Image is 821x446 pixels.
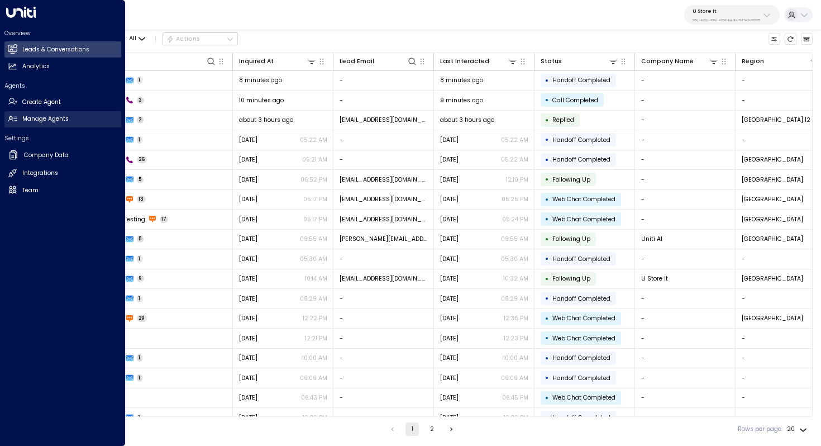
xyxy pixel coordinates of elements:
div: Actions [166,35,201,43]
div: • [545,192,549,207]
p: 12:36 PM [504,314,528,322]
h2: Integrations [22,169,58,178]
div: • [545,291,549,306]
div: Lead Email [340,56,418,67]
p: 12:21 PM [305,334,327,343]
h2: Analytics [22,62,50,71]
div: 20 [787,423,809,436]
span: Following Up [552,235,590,243]
div: • [545,153,549,167]
p: 06:43 PM [301,393,327,402]
span: 8 minutes ago [239,76,282,84]
td: - [635,71,736,91]
span: rayan.habbab@gmail.com [340,116,428,124]
a: Manage Agents [4,111,121,127]
span: Call Completed [552,96,598,105]
span: 1 [137,354,143,362]
p: 12:39 PM [504,414,528,422]
span: Sep 01, 2025 [440,334,459,343]
span: Galway [742,314,803,322]
p: 05:22 AM [300,136,327,144]
span: 1 [137,136,143,144]
span: Sep 03, 2025 [239,215,257,224]
p: 12:22 PM [303,314,327,322]
span: Replied [552,116,574,124]
p: 12:10 PM [506,175,528,184]
span: 13 [137,196,146,203]
td: - [635,210,736,229]
span: Handoff Completed [552,374,610,382]
span: Following Up [552,274,590,283]
button: Archived Leads [801,33,813,45]
div: • [545,93,549,107]
span: Sep 09, 2025 [239,155,257,164]
span: 1 [137,77,143,84]
div: • [545,252,549,266]
div: • [545,212,549,226]
div: • [545,351,549,366]
span: about 3 hours ago [239,116,293,124]
h2: Manage Agents [22,115,69,124]
p: 09:55 AM [501,235,528,243]
span: Handoff Completed [552,414,610,422]
h2: Agents [4,82,121,90]
span: Sep 02, 2025 [440,295,459,303]
span: hello@getuniti.com [340,195,428,203]
span: Aug 29, 2025 [239,414,257,422]
span: Following Up [552,175,590,184]
td: - [333,388,434,408]
td: - [635,408,736,428]
span: Galway [742,215,803,224]
a: Analytics [4,59,121,75]
p: 58c4b32c-92b1-4356-be9b-1247e2c02228 [693,18,760,22]
td: - [635,170,736,189]
span: Aug 30, 2025 [239,374,257,382]
span: Sep 05, 2025 [440,175,459,184]
p: 10:00 AM [503,354,528,362]
div: • [545,172,549,187]
div: Lead Email [340,56,374,67]
span: Sep 01, 2025 [239,314,257,322]
span: 9 [137,275,145,282]
td: - [333,130,434,150]
span: Sep 01, 2025 [440,314,459,322]
p: 05:21 AM [302,155,327,164]
span: 26 [137,156,147,163]
span: Sep 03, 2025 [239,255,257,263]
span: 29 [137,315,147,322]
div: Inquired At [239,56,317,67]
p: 05:24 PM [502,215,528,224]
span: Belfast [742,274,803,283]
div: Status [541,56,562,67]
span: Sep 03, 2025 [440,235,459,243]
span: Sep 09, 2025 [440,136,459,144]
p: 05:17 PM [303,195,327,203]
p: 05:25 PM [502,195,528,203]
span: 10 minutes ago [239,96,284,105]
div: Inquired At [239,56,274,67]
span: Handoff Completed [552,255,610,263]
span: 2 [137,116,144,124]
div: • [545,311,549,326]
span: Web Chat Completed [552,314,615,322]
span: kerric@getuniti.com [340,235,428,243]
span: Sep 03, 2025 [440,215,459,224]
span: Handoff Completed [552,136,610,144]
p: 06:45 PM [502,393,528,402]
div: Button group with a nested menu [163,32,238,46]
p: 09:09 AM [300,374,327,382]
td: - [635,130,736,150]
button: page 1 [405,423,419,436]
span: All [129,35,136,42]
span: Aug 28, 2025 [239,175,257,184]
span: rayan.habbab@gmail.com [340,175,428,184]
a: Team [4,182,121,198]
td: - [333,349,434,368]
span: Sep 03, 2025 [440,255,459,263]
span: Sep 03, 2025 [239,195,257,203]
span: Handoff Completed [552,354,610,362]
td: - [333,150,434,170]
span: Web Chat Completed [552,334,615,343]
td: - [635,329,736,348]
div: • [545,113,549,127]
